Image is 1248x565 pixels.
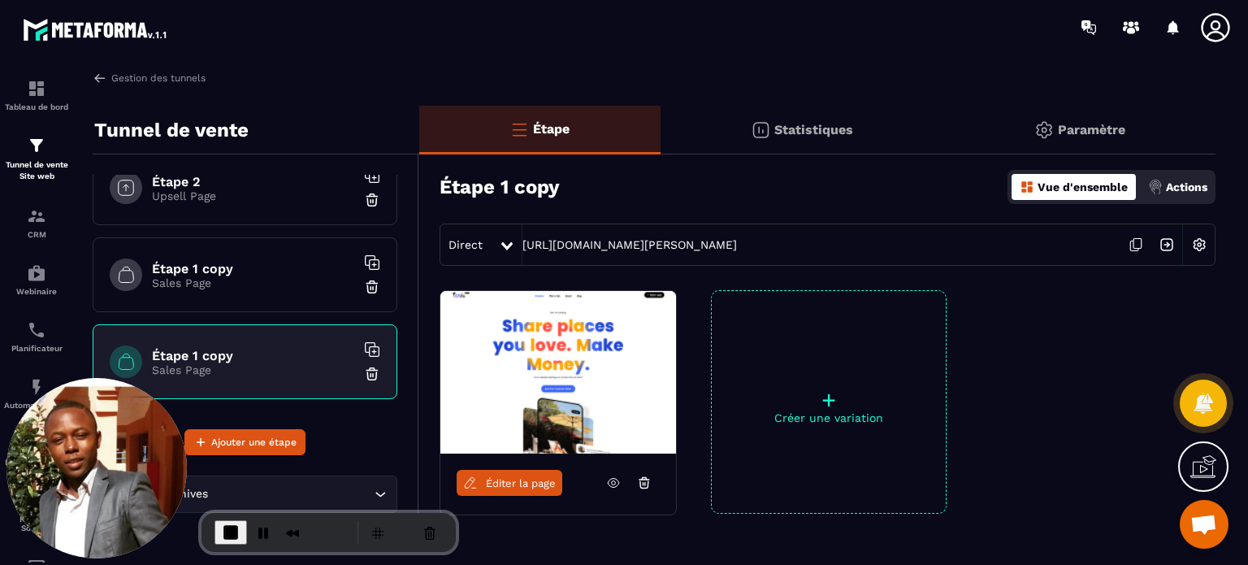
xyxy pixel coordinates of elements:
[4,159,69,182] p: Tunnel de vente Site web
[152,174,355,189] h6: Étape 2
[1038,180,1128,193] p: Vue d'ensemble
[1020,180,1034,194] img: dashboard-orange.40269519.svg
[4,344,69,353] p: Planificateur
[486,477,556,489] span: Éditer la page
[27,377,46,397] img: automations
[712,411,946,424] p: Créer une variation
[1034,120,1054,140] img: setting-gr.5f69749f.svg
[364,366,380,382] img: trash
[522,238,737,251] a: [URL][DOMAIN_NAME][PERSON_NAME]
[440,176,560,198] h3: Étape 1 copy
[457,470,562,496] a: Éditer la page
[364,192,380,208] img: trash
[27,263,46,283] img: automations
[4,67,69,124] a: formationformationTableau de bord
[1184,229,1215,260] img: setting-w.858f3a88.svg
[211,434,297,450] span: Ajouter une étape
[1151,229,1182,260] img: arrow-next.bcc2205e.svg
[152,276,355,289] p: Sales Page
[93,71,107,85] img: arrow
[184,429,305,455] button: Ajouter une étape
[211,485,370,503] input: Search for option
[4,251,69,308] a: automationsautomationsWebinaire
[774,122,853,137] p: Statistiques
[4,515,69,532] p: Réseaux Sociaux
[4,230,69,239] p: CRM
[152,363,355,376] p: Sales Page
[1058,122,1125,137] p: Paramètre
[533,121,570,137] p: Étape
[509,120,529,139] img: bars-o.4a397970.svg
[23,15,169,44] img: logo
[4,458,69,467] p: Espace membre
[1166,180,1207,193] p: Actions
[4,422,69,479] a: automationsautomationsEspace membre
[364,279,380,295] img: trash
[4,401,69,410] p: Automatisations
[152,261,355,276] h6: Étape 1 copy
[93,476,397,513] div: Search for option
[751,120,770,140] img: stats.20deebd0.svg
[440,291,676,454] img: image
[1180,500,1228,549] div: Ouvrir le chat
[94,114,249,146] p: Tunnel de vente
[152,348,355,363] h6: Étape 1 copy
[27,136,46,155] img: formation
[712,389,946,411] p: +
[152,189,355,202] p: Upsell Page
[27,320,46,340] img: scheduler
[4,479,69,545] a: social-networksocial-networkRéseaux Sociaux
[4,194,69,251] a: formationformationCRM
[27,206,46,226] img: formation
[93,71,206,85] a: Gestion des tunnels
[4,287,69,296] p: Webinaire
[27,79,46,98] img: formation
[448,238,483,251] span: Direct
[1148,180,1163,194] img: actions.d6e523a2.png
[4,102,69,111] p: Tableau de bord
[4,124,69,194] a: formationformationTunnel de vente Site web
[4,308,69,365] a: schedulerschedulerPlanificateur
[4,365,69,422] a: automationsautomationsAutomatisations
